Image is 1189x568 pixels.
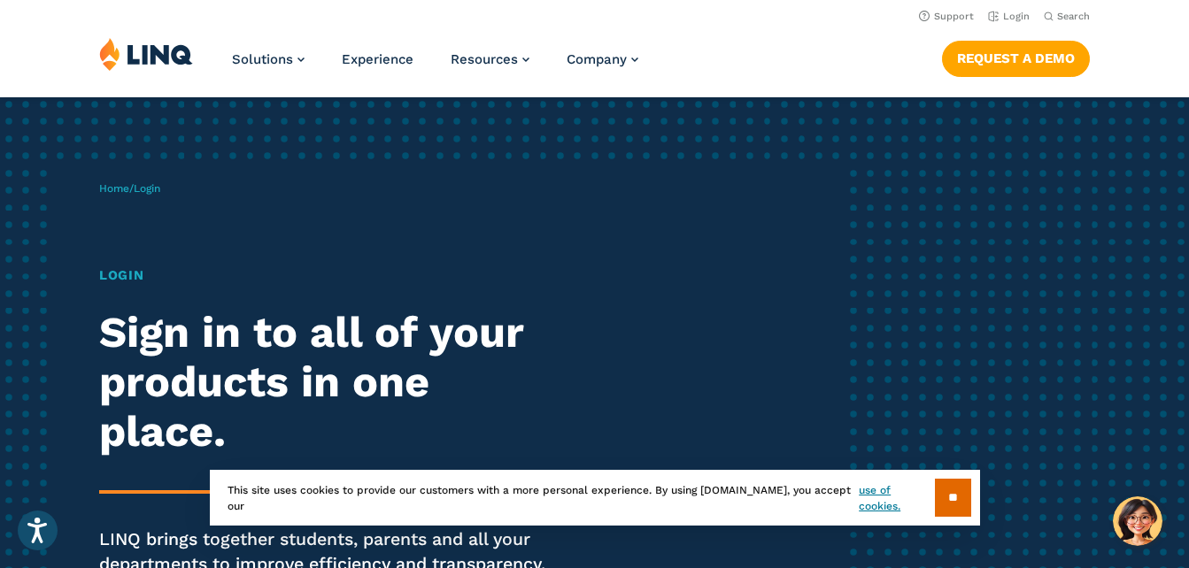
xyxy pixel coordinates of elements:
[919,11,974,22] a: Support
[232,51,293,67] span: Solutions
[567,51,638,67] a: Company
[232,51,305,67] a: Solutions
[942,41,1090,76] a: Request a Demo
[232,37,638,96] nav: Primary Navigation
[451,51,529,67] a: Resources
[99,182,129,195] a: Home
[859,482,934,514] a: use of cookies.
[1057,11,1090,22] span: Search
[99,265,557,285] h1: Login
[99,308,557,456] h2: Sign in to all of your products in one place.
[988,11,1030,22] a: Login
[567,51,627,67] span: Company
[451,51,518,67] span: Resources
[210,470,980,526] div: This site uses cookies to provide our customers with a more personal experience. By using [DOMAIN...
[99,182,160,195] span: /
[1113,496,1162,546] button: Hello, have a question? Let’s chat.
[942,37,1090,76] nav: Button Navigation
[134,182,160,195] span: Login
[1044,10,1090,23] button: Open Search Bar
[342,51,413,67] a: Experience
[99,37,193,71] img: LINQ | K‑12 Software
